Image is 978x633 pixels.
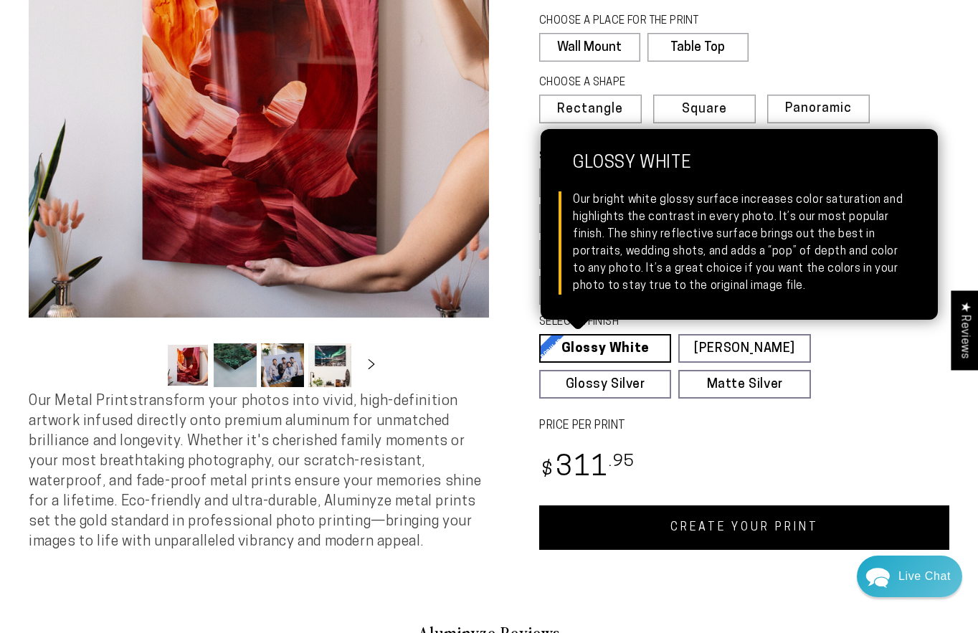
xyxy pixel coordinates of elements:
[541,461,554,480] span: $
[166,343,209,387] button: Load image 1 in gallery view
[678,334,810,363] a: [PERSON_NAME]
[951,290,978,370] div: Click to open Judge.me floating reviews tab
[785,102,852,115] span: Panoramic
[214,343,257,387] button: Load image 2 in gallery view
[308,343,351,387] button: Load image 4 in gallery view
[898,556,951,597] div: Contact Us Directly
[539,276,616,305] label: 24x36
[573,154,906,191] strong: Glossy White
[539,370,671,399] a: Glossy Silver
[678,370,810,399] a: Matte Silver
[261,343,304,387] button: Load image 3 in gallery view
[539,418,949,434] label: PRICE PER PRINT
[539,75,737,91] legend: CHOOSE A SHAPE
[539,149,779,165] legend: SELECT A SIZE
[539,240,616,269] label: 20x24
[539,505,949,550] a: CREATE YOUR PRINT
[573,191,906,295] div: Our bright white glossy surface increases color saturation and highlights the contrast in every p...
[29,394,482,549] span: Our Metal Prints transform your photos into vivid, high-definition artwork infused directly onto ...
[539,334,671,363] a: Glossy White
[647,33,749,62] label: Table Top
[539,168,616,197] label: 5x7
[539,14,735,29] legend: CHOOSE A PLACE FOR THE PRINT
[539,33,640,62] label: Wall Mount
[557,103,623,116] span: Rectangle
[130,350,162,381] button: Slide left
[356,350,387,381] button: Slide right
[539,315,779,330] legend: SELECT A FINISH
[857,556,962,597] div: Chat widget toggle
[682,103,727,116] span: Square
[539,454,635,482] bdi: 311
[609,454,635,470] sup: .95
[539,204,616,233] label: 11x17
